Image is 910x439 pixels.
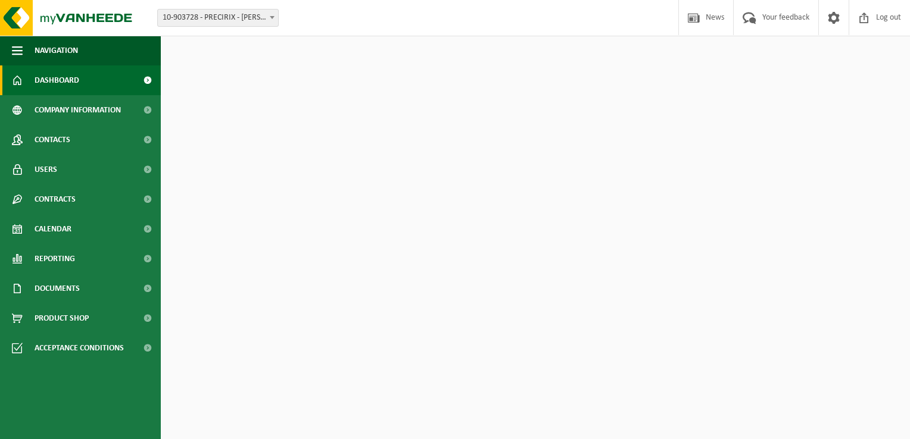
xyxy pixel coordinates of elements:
span: Product Shop [35,303,89,333]
span: Reporting [35,244,75,274]
span: Contacts [35,125,70,155]
span: Company information [35,95,121,125]
span: 10-903728 - PRECIRIX - JETTE [157,9,279,27]
span: Navigation [35,36,78,65]
span: Dashboard [35,65,79,95]
span: Users [35,155,57,184]
span: Contracts [35,184,76,214]
span: Documents [35,274,80,303]
span: 10-903728 - PRECIRIX - JETTE [158,10,278,26]
span: Calendar [35,214,71,244]
span: Acceptance conditions [35,333,124,363]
